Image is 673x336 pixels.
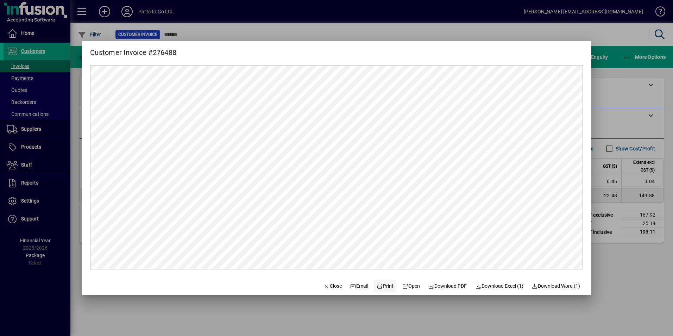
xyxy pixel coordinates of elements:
a: Open [399,280,423,292]
span: Download Excel (1) [475,282,523,290]
span: Download PDF [428,282,467,290]
span: Email [350,282,369,290]
button: Close [321,280,345,292]
a: Download PDF [426,280,470,292]
span: Download Word (1) [532,282,580,290]
span: Open [402,282,420,290]
button: Email [347,280,371,292]
button: Download Word (1) [529,280,583,292]
span: Print [377,282,394,290]
button: Download Excel (1) [472,280,526,292]
button: Print [374,280,396,292]
h2: Customer Invoice #276488 [82,41,185,58]
span: Close [323,282,342,290]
